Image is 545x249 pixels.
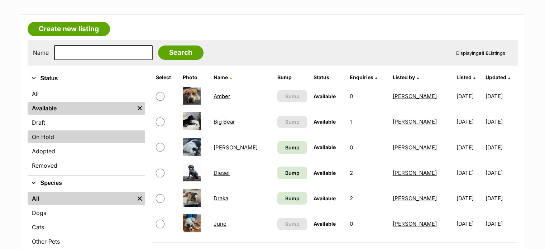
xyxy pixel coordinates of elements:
[28,86,145,175] div: Status
[314,195,336,201] span: Available
[479,50,488,56] strong: all 6
[486,211,517,236] td: [DATE]
[311,72,346,83] th: Status
[393,169,437,176] a: [PERSON_NAME]
[180,72,210,83] th: Photo
[454,84,485,109] td: [DATE]
[214,93,230,100] a: Amber
[393,118,437,125] a: [PERSON_NAME]
[28,221,145,234] a: Cats
[314,93,336,99] span: Available
[277,116,307,128] button: Bump
[456,74,475,80] a: Listed
[28,178,145,188] button: Species
[456,74,472,80] span: Listed
[28,74,145,83] button: Status
[314,144,336,150] span: Available
[28,192,134,205] a: All
[454,109,485,134] td: [DATE]
[214,74,228,80] span: Name
[454,161,485,185] td: [DATE]
[285,144,299,151] span: Bump
[153,72,179,83] th: Select
[393,93,437,100] a: [PERSON_NAME]
[347,109,389,134] td: 1
[28,102,134,115] a: Available
[454,211,485,236] td: [DATE]
[28,22,110,36] a: Create new listing
[277,167,307,179] a: Bump
[214,144,258,151] a: [PERSON_NAME]
[28,159,145,172] a: Removed
[486,186,517,211] td: [DATE]
[214,195,228,202] a: Draka
[277,90,307,102] button: Bump
[314,170,336,176] span: Available
[134,102,145,115] a: Remove filter
[277,218,307,230] button: Bump
[28,235,145,248] a: Other Pets
[285,118,299,126] span: Bump
[277,141,307,154] a: Bump
[314,119,336,125] span: Available
[486,74,506,80] span: Updated
[347,161,389,185] td: 2
[214,169,230,176] a: Diesel
[486,161,517,185] td: [DATE]
[285,195,299,202] span: Bump
[347,211,389,236] td: 0
[393,74,419,80] a: Listed by
[277,192,307,205] a: Bump
[285,169,299,177] span: Bump
[486,74,510,80] a: Updated
[28,116,145,129] a: Draft
[134,192,145,205] a: Remove filter
[456,50,505,56] span: Displaying Listings
[393,195,437,202] a: [PERSON_NAME]
[486,135,517,160] td: [DATE]
[285,92,299,100] span: Bump
[393,220,437,227] a: [PERSON_NAME]
[486,84,517,109] td: [DATE]
[158,46,204,60] input: Search
[285,220,299,228] span: Bump
[28,145,145,158] a: Adopted
[347,135,389,160] td: 0
[214,118,235,125] a: Big Bear
[350,74,377,80] a: Enquiries
[28,206,145,219] a: Dogs
[28,87,145,100] a: All
[486,109,517,134] td: [DATE]
[33,49,49,56] label: Name
[28,130,145,143] a: On Hold
[314,221,336,227] span: Available
[393,144,437,151] a: [PERSON_NAME]
[393,74,415,80] span: Listed by
[454,186,485,211] td: [DATE]
[347,84,389,109] td: 0
[274,72,310,83] th: Bump
[454,135,485,160] td: [DATE]
[347,186,389,211] td: 2
[214,74,232,80] a: Name
[214,220,226,227] a: Juno
[350,74,373,80] span: translation missing: en.admin.listings.index.attributes.enquiries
